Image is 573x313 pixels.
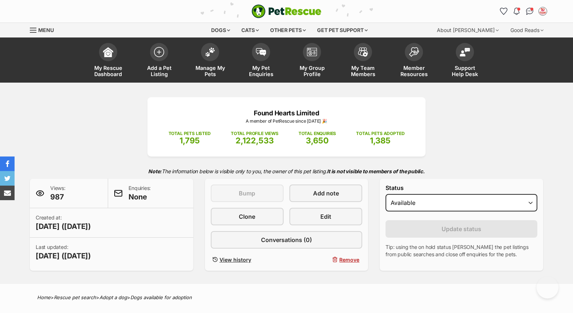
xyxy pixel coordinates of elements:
[307,48,317,56] img: group-profile-icon-3fa3cf56718a62981997c0bc7e787c4b2cf8bcc04b72c1350f741eb67cf2f40e.svg
[38,27,54,33] span: Menu
[19,295,554,300] div: > > >
[211,208,284,225] a: Clone
[398,65,430,77] span: Member Resources
[37,294,51,300] a: Home
[313,189,339,198] span: Add note
[439,39,490,83] a: Support Help Desk
[261,235,312,244] span: Conversations (0)
[511,5,522,17] button: Notifications
[236,136,274,145] span: 2,122,533
[448,65,481,77] span: Support Help Desk
[358,47,368,57] img: team-members-icon-5396bd8760b3fe7c0b43da4ab00e1e3bb1a5d9ba89233759b79545d2d3fc5d0d.svg
[239,189,255,198] span: Bump
[185,39,236,83] a: Manage My Pets
[286,39,337,83] a: My Group Profile
[386,243,537,258] p: Tip: using the on hold status [PERSON_NAME] the pet listings from public searches and close off e...
[537,277,558,298] iframe: Help Scout Beacon - Open
[143,65,175,77] span: Add a Pet Listing
[148,168,162,174] strong: Note:
[129,192,151,202] span: None
[245,65,277,77] span: My Pet Enquiries
[409,47,419,57] img: member-resources-icon-8e73f808a243e03378d46382f2149f9095a855e16c252ad45f914b54edf8863c.svg
[99,294,127,300] a: Adopt a dog
[211,254,284,265] a: View history
[339,256,359,264] span: Remove
[211,231,363,249] a: Conversations (0)
[158,118,415,124] p: A member of PetRescue since [DATE] 🎉
[498,5,549,17] ul: Account quick links
[289,185,362,202] a: Add note
[129,185,151,202] p: Enquiries:
[130,294,192,300] a: Dogs available for adoption
[36,251,91,261] span: [DATE] ([DATE])
[239,212,255,221] span: Clone
[524,5,536,17] a: Conversations
[30,164,543,179] p: The information below is visible only to you, the owner of this pet listing.
[320,212,331,221] span: Edit
[526,8,534,15] img: chat-41dd97257d64d25036548639549fe6c8038ab92f7586957e7f3b1b290dea8141.svg
[236,39,286,83] a: My Pet Enquiries
[36,214,91,231] p: Created at:
[537,5,549,17] button: My account
[337,39,388,83] a: My Team Members
[265,23,311,37] div: Other pets
[50,185,66,202] p: Views:
[211,185,284,202] button: Bump
[158,108,415,118] p: Found Hearts Limited
[432,23,504,37] div: About [PERSON_NAME]
[231,130,278,137] p: TOTAL PROFILE VIEWS
[252,4,321,18] img: logo-e224e6f780fb5917bec1dbf3a21bbac754714ae5b6737aabdf751b685950b380.svg
[30,23,59,36] a: Menu
[386,185,537,191] label: Status
[299,130,336,137] p: TOTAL ENQUIRIES
[296,65,328,77] span: My Group Profile
[205,47,215,57] img: manage-my-pets-icon-02211641906a0b7f246fdf0571729dbe1e7629f14944591b6c1af311fb30b64b.svg
[539,8,546,15] img: VIC Dogs profile pic
[54,294,96,300] a: Rescue pet search
[370,136,391,145] span: 1,385
[256,48,266,56] img: pet-enquiries-icon-7e3ad2cf08bfb03b45e93fb7055b45f3efa6380592205ae92323e6603595dc1f.svg
[498,5,509,17] a: Favourites
[206,23,235,37] div: Dogs
[327,168,425,174] strong: It is not visible to members of the public.
[306,136,329,145] span: 3,650
[179,136,200,145] span: 1,795
[83,39,134,83] a: My Rescue Dashboard
[514,8,519,15] img: notifications-46538b983faf8c2785f20acdc204bb7945ddae34d4c08c2a6579f10ce5e182be.svg
[505,23,549,37] div: Good Reads
[289,254,362,265] button: Remove
[347,65,379,77] span: My Team Members
[252,4,321,18] a: PetRescue
[36,243,91,261] p: Last updated:
[386,220,537,238] button: Update status
[356,130,404,137] p: TOTAL PETS ADOPTED
[154,47,164,57] img: add-pet-listing-icon-0afa8454b4691262ce3f59096e99ab1cd57d4a30225e0717b998d2c9b9846f56.svg
[460,48,470,56] img: help-desk-icon-fdf02630f3aa405de69fd3d07c3f3aa587a6932b1a1747fa1d2bba05be0121f9.svg
[103,47,113,57] img: dashboard-icon-eb2f2d2d3e046f16d808141f083e7271f6b2e854fb5c12c21221c1fb7104beca.svg
[312,23,373,37] div: Get pet support
[134,39,185,83] a: Add a Pet Listing
[220,256,251,264] span: View history
[36,221,91,231] span: [DATE] ([DATE])
[92,65,125,77] span: My Rescue Dashboard
[194,65,226,77] span: Manage My Pets
[442,225,481,233] span: Update status
[169,130,211,137] p: TOTAL PETS LISTED
[289,208,362,225] a: Edit
[236,23,264,37] div: Cats
[388,39,439,83] a: Member Resources
[50,192,66,202] span: 987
